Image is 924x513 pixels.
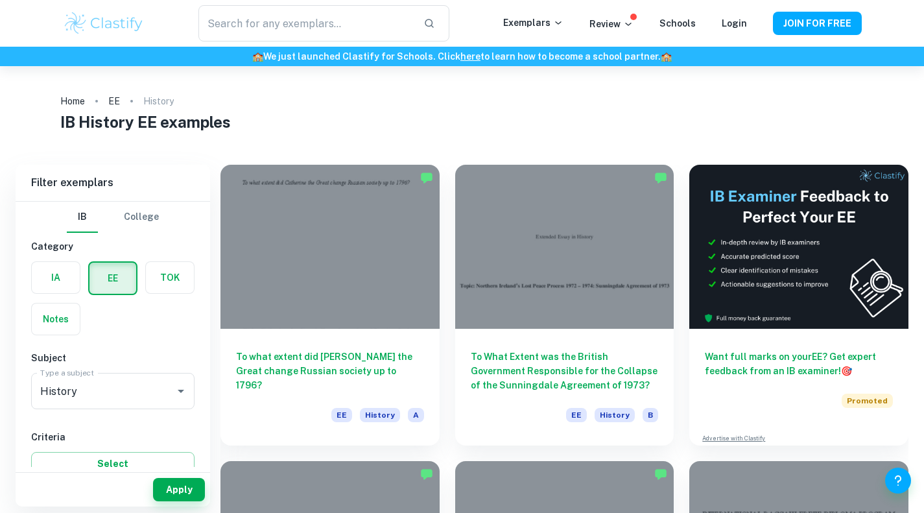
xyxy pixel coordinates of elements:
[841,366,852,376] span: 🎯
[654,468,667,481] img: Marked
[471,350,659,392] h6: To What Extent was the British Government Responsible for the Collapse of the Sunningdale Agreeme...
[124,202,159,233] button: College
[32,304,80,335] button: Notes
[236,350,424,392] h6: To what extent did [PERSON_NAME] the Great change Russian society up to 1796?
[31,430,195,444] h6: Criteria
[220,165,440,446] a: To what extent did [PERSON_NAME] the Great change Russian society up to 1796?EEHistoryA
[566,408,587,422] span: EE
[885,468,911,494] button: Help and Feedback
[67,202,159,233] div: Filter type choice
[153,478,205,501] button: Apply
[589,17,634,31] p: Review
[60,92,85,110] a: Home
[31,351,195,365] h6: Subject
[705,350,893,378] h6: Want full marks on your EE ? Get expert feedback from an IB examiner!
[16,165,210,201] h6: Filter exemplars
[773,12,862,35] button: JOIN FOR FREE
[32,262,80,293] button: IA
[31,452,195,475] button: Select
[643,408,658,422] span: B
[40,367,94,378] label: Type a subject
[143,94,174,108] p: History
[661,51,672,62] span: 🏫
[331,408,352,422] span: EE
[460,51,480,62] a: here
[722,18,747,29] a: Login
[420,468,433,481] img: Marked
[3,49,921,64] h6: We just launched Clastify for Schools. Click to learn how to become a school partner.
[595,408,635,422] span: History
[654,171,667,184] img: Marked
[252,51,263,62] span: 🏫
[420,171,433,184] img: Marked
[60,110,864,134] h1: IB History EE examples
[659,18,696,29] a: Schools
[503,16,563,30] p: Exemplars
[89,263,136,294] button: EE
[31,239,195,254] h6: Category
[455,165,674,446] a: To What Extent was the British Government Responsible for the Collapse of the Sunningdale Agreeme...
[146,262,194,293] button: TOK
[689,165,908,446] a: Want full marks on yourEE? Get expert feedback from an IB examiner!PromotedAdvertise with Clastify
[408,408,424,422] span: A
[172,382,190,400] button: Open
[842,394,893,408] span: Promoted
[360,408,400,422] span: History
[702,434,765,443] a: Advertise with Clastify
[63,10,145,36] img: Clastify logo
[198,5,412,42] input: Search for any exemplars...
[67,202,98,233] button: IB
[689,165,908,329] img: Thumbnail
[108,92,120,110] a: EE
